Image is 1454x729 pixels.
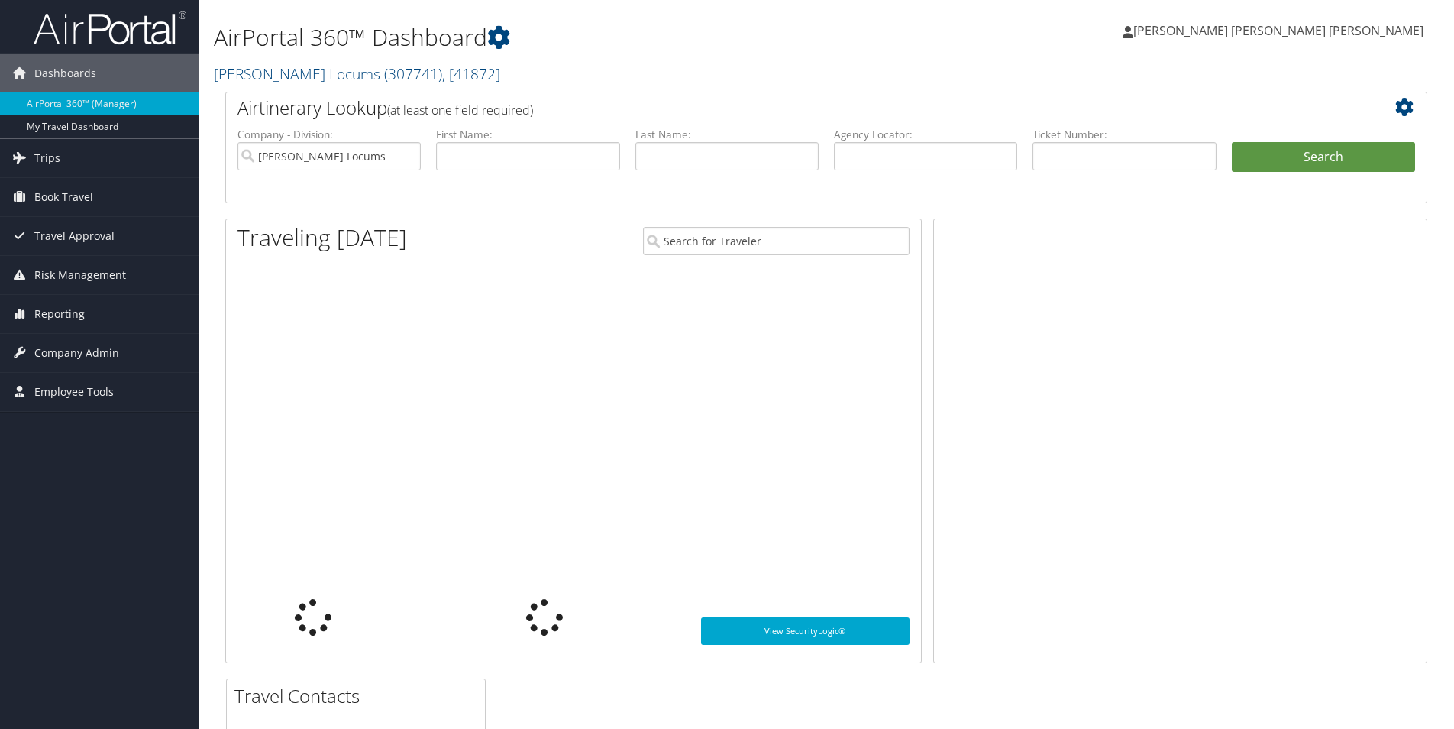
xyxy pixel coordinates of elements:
h2: Airtinerary Lookup [237,95,1315,121]
button: Search [1232,142,1415,173]
span: Reporting [34,295,85,333]
h1: Traveling [DATE] [237,222,407,254]
label: Ticket Number: [1032,127,1216,142]
img: airportal-logo.png [34,10,186,46]
span: Risk Management [34,256,126,294]
label: Company - Division: [237,127,421,142]
span: Travel Approval [34,217,115,255]
span: Employee Tools [34,373,114,411]
span: Dashboards [34,54,96,92]
label: Last Name: [635,127,819,142]
span: , [ 41872 ] [442,63,500,84]
label: First Name: [436,127,619,142]
label: Agency Locator: [834,127,1017,142]
a: [PERSON_NAME] Locums [214,63,500,84]
span: Trips [34,139,60,177]
span: (at least one field required) [387,102,533,118]
span: [PERSON_NAME] [PERSON_NAME] [PERSON_NAME] [1133,22,1423,39]
span: Company Admin [34,334,119,372]
input: Search for Traveler [643,227,910,255]
span: Book Travel [34,178,93,216]
a: View SecurityLogic® [701,617,910,645]
h2: Travel Contacts [234,683,485,709]
span: ( 307741 ) [384,63,442,84]
h1: AirPortal 360™ Dashboard [214,21,1030,53]
a: [PERSON_NAME] [PERSON_NAME] [PERSON_NAME] [1123,8,1439,53]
